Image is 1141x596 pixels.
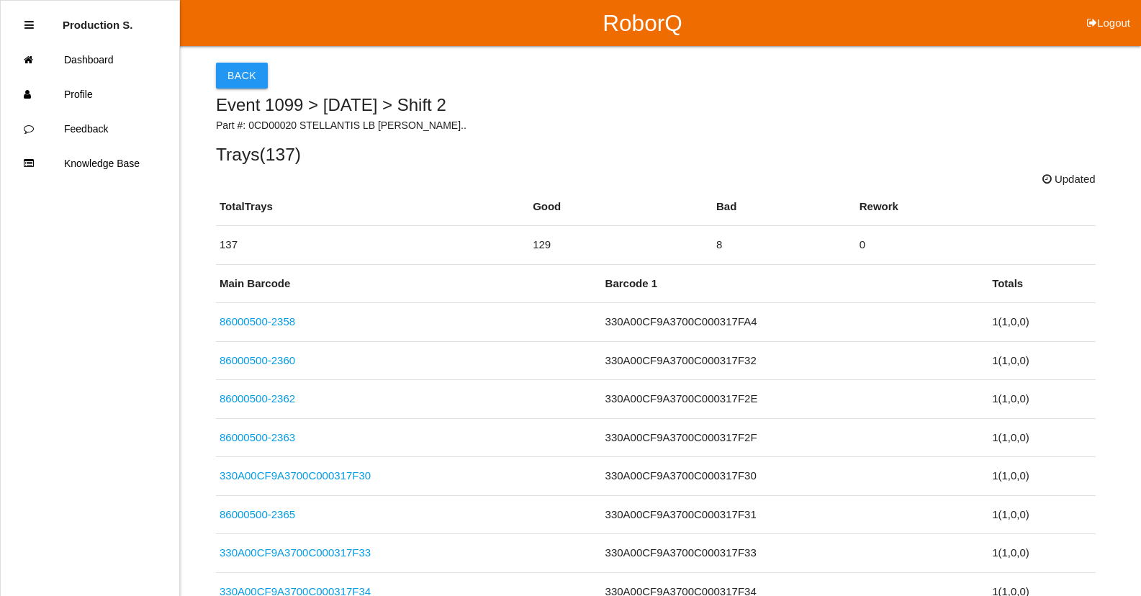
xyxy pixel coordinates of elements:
td: 1 ( 1 , 0 , 0 ) [988,495,1095,534]
a: 330A00CF9A3700C000317F33 [220,546,371,559]
th: Totals [988,265,1095,303]
td: 1 ( 1 , 0 , 0 ) [988,380,1095,419]
a: 86000500-2363 [220,431,295,443]
th: Main Barcode [216,265,602,303]
th: Total Trays [216,188,529,226]
a: Feedback [1,112,179,146]
h5: Trays ( 137 ) [216,145,1096,164]
td: 129 [529,226,713,265]
th: Good [529,188,713,226]
a: 330A00CF9A3700C000317F30 [220,469,371,482]
td: 1 ( 1 , 0 , 0 ) [988,534,1095,573]
td: 8 [713,226,856,265]
a: Dashboard [1,42,179,77]
a: Profile [1,77,179,112]
td: 1 ( 1 , 0 , 0 ) [988,303,1095,342]
td: 330A00CF9A3700C000317F32 [602,341,989,380]
a: 86000500-2360 [220,354,295,366]
td: 330A00CF9A3700C000317FA4 [602,303,989,342]
th: Barcode 1 [602,265,989,303]
p: Production Shifts [63,8,133,31]
td: 330A00CF9A3700C000317F2E [602,380,989,419]
td: 330A00CF9A3700C000317F33 [602,534,989,573]
th: Rework [856,188,1096,226]
h5: Event 1099 > [DATE] > Shift 2 [216,96,1096,114]
th: Bad [713,188,856,226]
a: Knowledge Base [1,146,179,181]
td: 330A00CF9A3700C000317F2F [602,418,989,457]
a: 86000500-2358 [220,315,295,328]
td: 1 ( 1 , 0 , 0 ) [988,457,1095,496]
td: 137 [216,226,529,265]
td: 1 ( 1 , 0 , 0 ) [988,418,1095,457]
td: 1 ( 1 , 0 , 0 ) [988,341,1095,380]
td: 330A00CF9A3700C000317F30 [602,457,989,496]
a: 86000500-2362 [220,392,295,405]
td: 0 [856,226,1096,265]
a: 86000500-2365 [220,508,295,520]
p: Part #: 0CD00020 STELLANTIS LB [PERSON_NAME].. [216,118,1096,133]
td: 330A00CF9A3700C000317F31 [602,495,989,534]
div: Close [24,8,34,42]
span: Updated [1042,171,1096,188]
button: Back [216,63,268,89]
